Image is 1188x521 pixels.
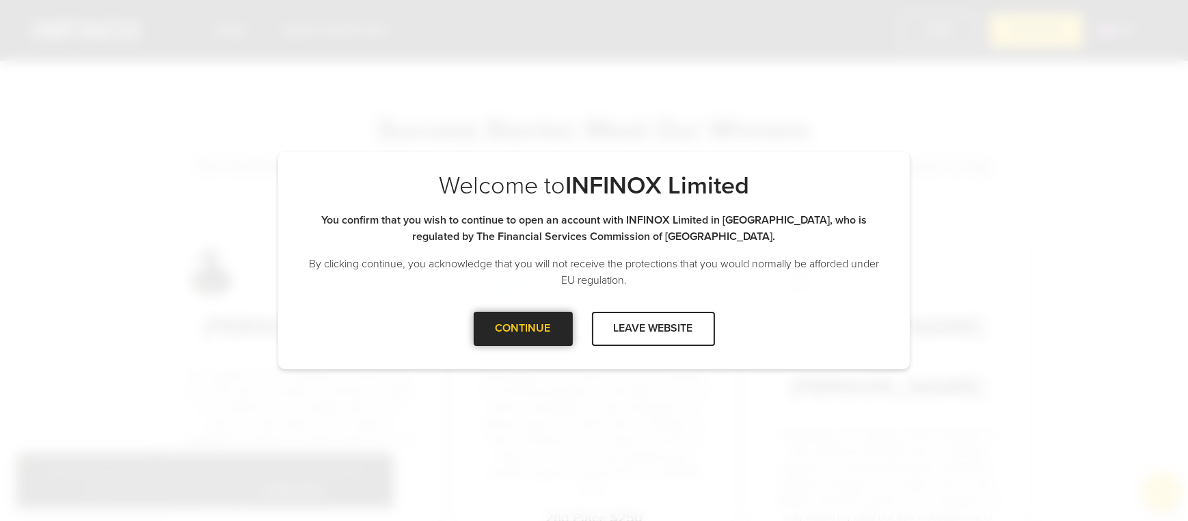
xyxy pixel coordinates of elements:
div: LEAVE WEBSITE [592,312,715,345]
p: Welcome to [306,171,882,201]
strong: INFINOX Limited [565,171,749,200]
p: By clicking continue, you acknowledge that you will not receive the protections that you would no... [306,256,882,289]
strong: You confirm that you wish to continue to open an account with INFINOX Limited in [GEOGRAPHIC_DATA... [321,213,867,243]
div: CONTINUE [474,312,573,345]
